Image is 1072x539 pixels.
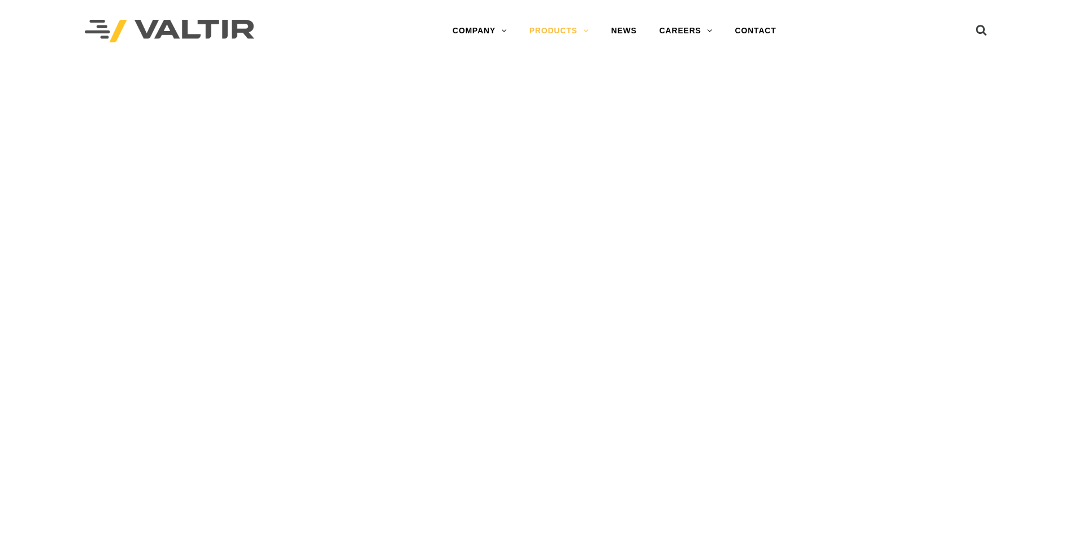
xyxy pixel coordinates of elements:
a: COMPANY [441,20,518,42]
a: CAREERS [648,20,724,42]
img: Valtir [85,20,254,43]
a: PRODUCTS [518,20,600,42]
a: CONTACT [724,20,788,42]
a: NEWS [600,20,648,42]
